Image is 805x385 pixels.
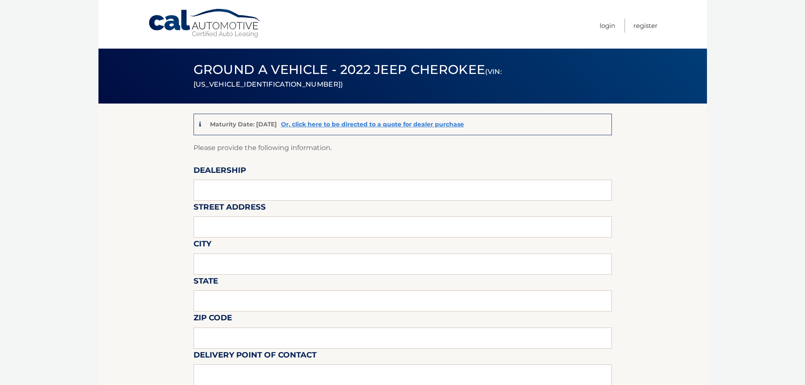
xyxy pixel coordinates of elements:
[194,164,246,180] label: Dealership
[194,62,502,90] span: Ground a Vehicle - 2022 Jeep Cherokee
[633,19,658,33] a: Register
[194,275,218,290] label: State
[148,8,262,38] a: Cal Automotive
[600,19,615,33] a: Login
[210,120,277,128] p: Maturity Date: [DATE]
[194,142,612,154] p: Please provide the following information.
[194,68,502,88] small: (VIN: [US_VEHICLE_IDENTIFICATION_NUMBER])
[194,201,266,216] label: Street Address
[194,311,232,327] label: Zip Code
[194,238,211,253] label: City
[194,349,317,364] label: Delivery Point of Contact
[281,120,464,128] a: Or, click here to be directed to a quote for dealer purchase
